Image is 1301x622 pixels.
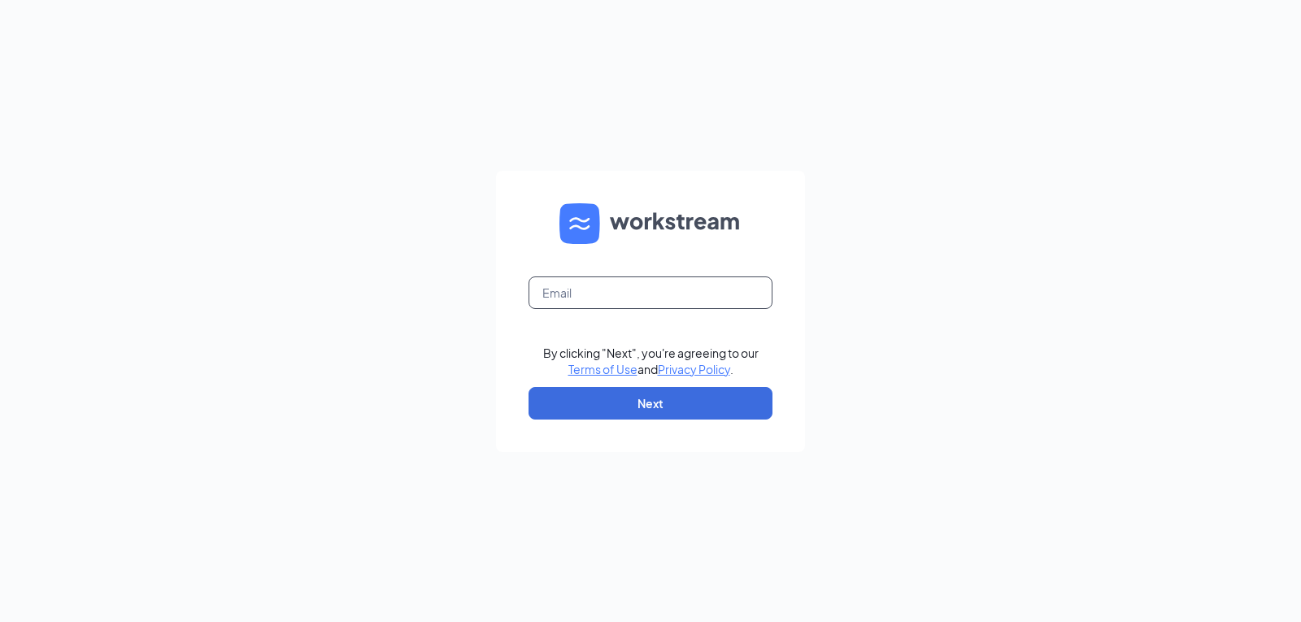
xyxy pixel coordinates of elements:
button: Next [529,387,772,420]
a: Privacy Policy [658,362,730,376]
input: Email [529,276,772,309]
div: By clicking "Next", you're agreeing to our and . [543,345,759,377]
a: Terms of Use [568,362,637,376]
img: WS logo and Workstream text [559,203,742,244]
